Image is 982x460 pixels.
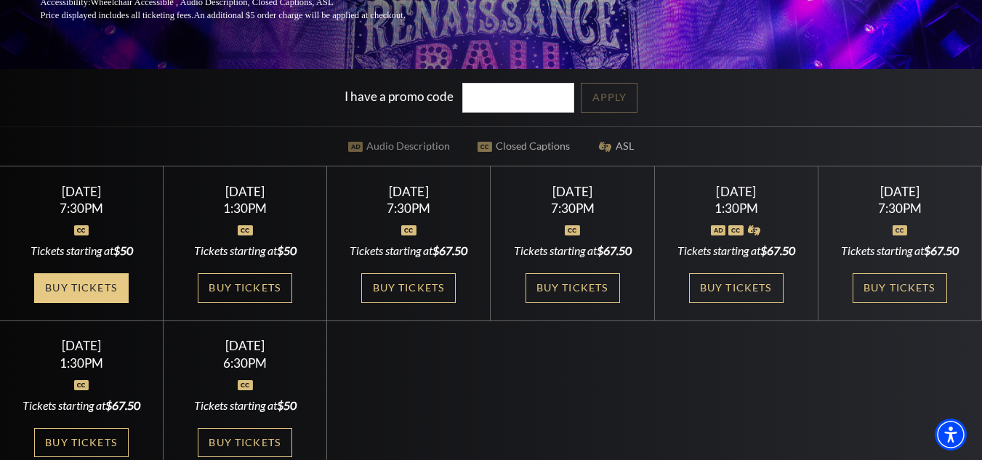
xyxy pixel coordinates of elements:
[672,184,800,199] div: [DATE]
[853,273,947,303] a: Buy Tickets
[17,243,146,259] div: Tickets starting at
[181,243,310,259] div: Tickets starting at
[935,419,967,451] div: Accessibility Menu
[345,243,473,259] div: Tickets starting at
[34,273,129,303] a: Buy Tickets
[508,184,637,199] div: [DATE]
[361,273,456,303] a: Buy Tickets
[198,428,292,458] a: Buy Tickets
[113,243,133,257] span: $50
[17,357,146,369] div: 1:30PM
[836,202,965,214] div: 7:30PM
[277,243,297,257] span: $50
[17,338,146,353] div: [DATE]
[836,243,965,259] div: Tickets starting at
[760,243,795,257] span: $67.50
[345,202,473,214] div: 7:30PM
[672,202,800,214] div: 1:30PM
[836,184,965,199] div: [DATE]
[597,243,632,257] span: $67.50
[277,398,297,412] span: $50
[345,88,454,103] label: I have a promo code
[181,338,310,353] div: [DATE]
[526,273,620,303] a: Buy Tickets
[345,184,473,199] div: [DATE]
[17,202,146,214] div: 7:30PM
[181,202,310,214] div: 1:30PM
[41,9,440,23] p: Price displayed includes all ticketing fees.
[924,243,959,257] span: $67.50
[17,184,146,199] div: [DATE]
[181,398,310,413] div: Tickets starting at
[508,202,637,214] div: 7:30PM
[105,398,140,412] span: $67.50
[181,357,310,369] div: 6:30PM
[198,273,292,303] a: Buy Tickets
[181,184,310,199] div: [DATE]
[432,243,467,257] span: $67.50
[508,243,637,259] div: Tickets starting at
[193,10,405,20] span: An additional $5 order charge will be applied at checkout.
[689,273,784,303] a: Buy Tickets
[17,398,146,413] div: Tickets starting at
[672,243,800,259] div: Tickets starting at
[34,428,129,458] a: Buy Tickets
